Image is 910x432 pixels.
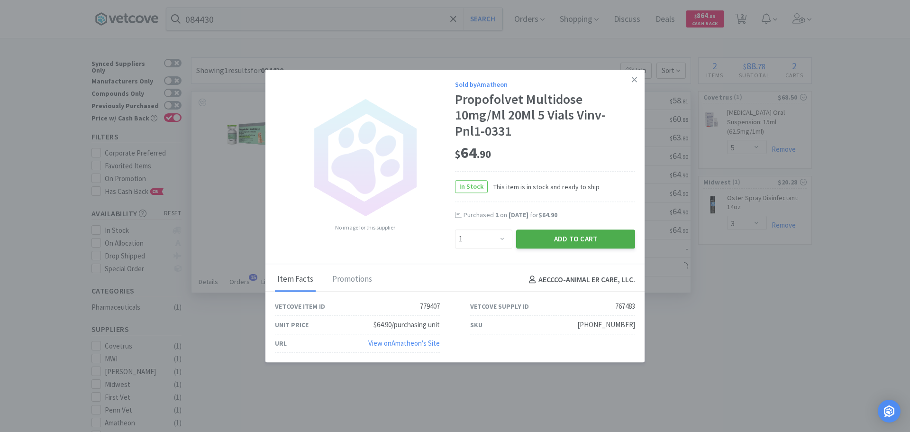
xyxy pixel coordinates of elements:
[455,143,491,162] span: 64
[525,274,635,286] h4: AECCCO - ANIMAL ER CARE, LLC.
[373,319,440,331] div: $64.90/purchasing unit
[335,223,395,232] span: No image for this supplier
[275,301,325,312] div: Vetcove Item ID
[275,338,287,349] div: URL
[275,320,309,330] div: Unit Price
[455,181,487,193] span: In Stock
[455,79,635,90] div: Sold by Amatheon
[516,230,635,248] button: Add to Cart
[455,147,461,161] span: $
[420,301,440,312] div: 779407
[303,96,427,219] img: no_image.png
[495,211,499,219] span: 1
[470,320,482,330] div: SKU
[455,92,635,139] div: Propofolvet Multidose 10mg/Ml 20Ml 5 Vials Vinv-Pnl1-0331
[509,211,528,219] span: [DATE]
[488,182,600,192] span: This item is in stock and ready to ship
[538,211,557,219] span: $64.90
[615,301,635,312] div: 767483
[275,268,316,292] div: Item Facts
[878,400,901,423] div: Open Intercom Messenger
[470,301,529,312] div: Vetcove Supply ID
[464,211,635,220] div: Purchased on for
[577,319,635,331] div: [PHONE_NUMBER]
[477,147,491,161] span: . 90
[330,268,374,292] div: Promotions
[368,339,440,348] a: View onAmatheon's Site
